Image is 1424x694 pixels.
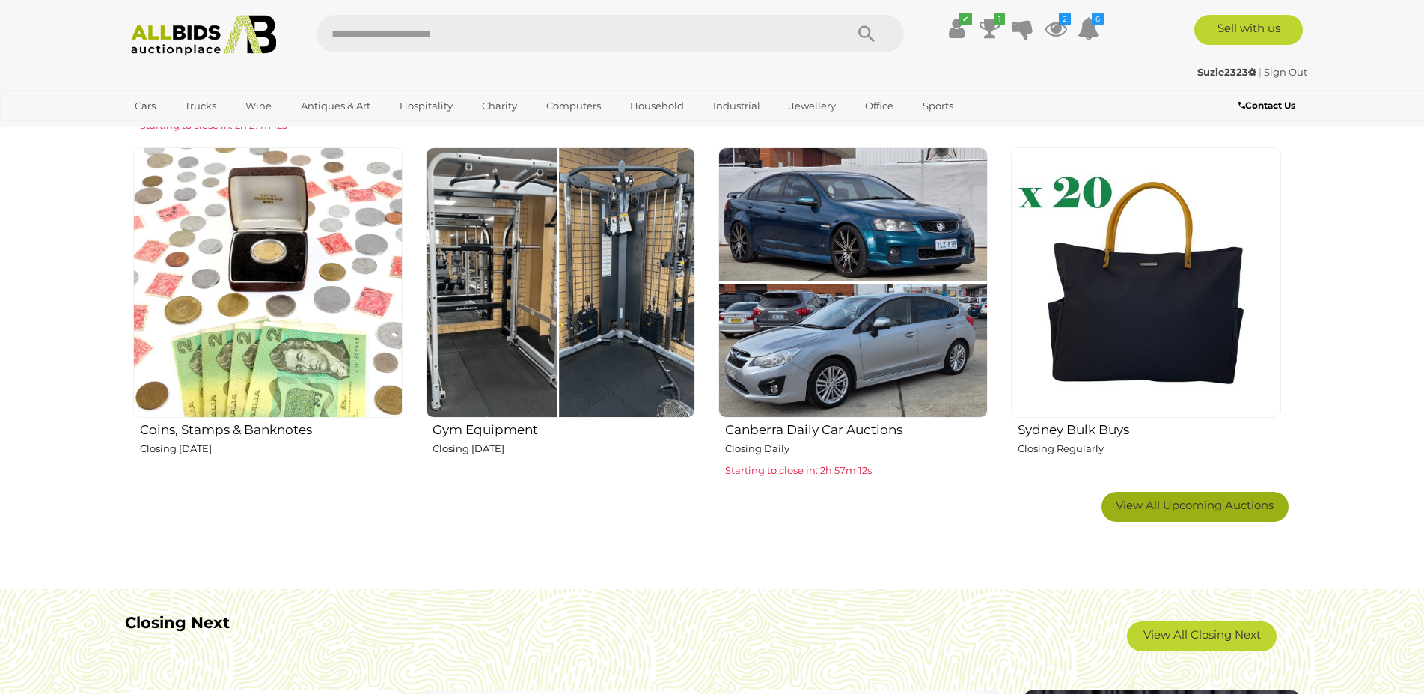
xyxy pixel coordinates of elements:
[132,147,403,480] a: Coins, Stamps & Banknotes Closing [DATE]
[426,147,695,417] img: Gym Equipment
[140,440,403,457] p: Closing [DATE]
[718,147,988,480] a: Canberra Daily Car Auctions Closing Daily Starting to close in: 2h 57m 12s
[472,94,527,118] a: Charity
[125,118,251,143] a: [GEOGRAPHIC_DATA]
[855,94,903,118] a: Office
[1078,15,1100,42] a: 6
[1238,100,1295,111] b: Contact Us
[1264,66,1307,78] a: Sign Out
[994,13,1005,25] i: 1
[1238,97,1299,114] a: Contact Us
[425,147,695,480] a: Gym Equipment Closing [DATE]
[537,94,611,118] a: Computers
[718,147,988,417] img: Canberra Daily Car Auctions
[125,613,230,632] b: Closing Next
[725,464,872,476] span: Starting to close in: 2h 57m 12s
[133,147,403,417] img: Coins, Stamps & Banknotes
[620,94,694,118] a: Household
[913,94,963,118] a: Sports
[725,440,988,457] p: Closing Daily
[1194,15,1303,45] a: Sell with us
[125,94,165,118] a: Cars
[979,15,1001,42] a: 1
[175,94,226,118] a: Trucks
[433,419,695,437] h2: Gym Equipment
[780,94,846,118] a: Jewellery
[1197,66,1256,78] strong: Suzie2323
[829,15,904,52] button: Search
[1059,13,1071,25] i: 2
[1259,66,1262,78] span: |
[1018,440,1280,457] p: Closing Regularly
[959,13,972,25] i: ✔
[236,94,281,118] a: Wine
[123,15,285,56] img: Allbids.com.au
[1116,498,1274,512] span: View All Upcoming Auctions
[1011,147,1280,417] img: Sydney Bulk Buys
[291,94,380,118] a: Antiques & Art
[433,440,695,457] p: Closing [DATE]
[1092,13,1104,25] i: 6
[1101,492,1289,522] a: View All Upcoming Auctions
[1127,621,1277,651] a: View All Closing Next
[946,15,968,42] a: ✔
[140,419,403,437] h2: Coins, Stamps & Banknotes
[390,94,462,118] a: Hospitality
[725,419,988,437] h2: Canberra Daily Car Auctions
[703,94,770,118] a: Industrial
[1018,419,1280,437] h2: Sydney Bulk Buys
[1010,147,1280,480] a: Sydney Bulk Buys Closing Regularly
[1197,66,1259,78] a: Suzie2323
[1045,15,1067,42] a: 2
